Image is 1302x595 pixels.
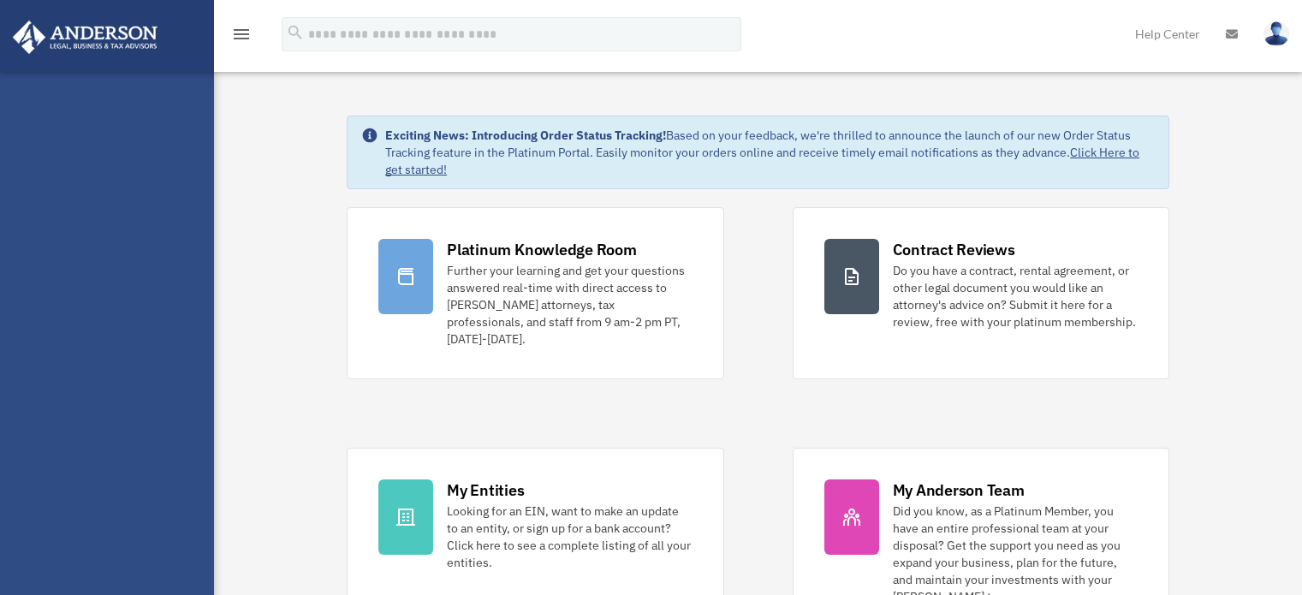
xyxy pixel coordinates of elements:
a: menu [231,30,252,45]
a: Click Here to get started! [385,145,1139,177]
div: My Anderson Team [893,479,1025,501]
strong: Exciting News: Introducing Order Status Tracking! [385,128,666,143]
div: My Entities [447,479,524,501]
div: Looking for an EIN, want to make an update to an entity, or sign up for a bank account? Click her... [447,503,692,571]
a: Contract Reviews Do you have a contract, rental agreement, or other legal document you would like... [793,207,1169,379]
i: search [286,23,305,42]
img: Anderson Advisors Platinum Portal [8,21,163,54]
i: menu [231,24,252,45]
div: Further your learning and get your questions answered real-time with direct access to [PERSON_NAM... [447,262,692,348]
img: User Pic [1263,21,1289,46]
div: Do you have a contract, rental agreement, or other legal document you would like an attorney's ad... [893,262,1138,330]
div: Platinum Knowledge Room [447,239,637,260]
a: Platinum Knowledge Room Further your learning and get your questions answered real-time with dire... [347,207,723,379]
div: Contract Reviews [893,239,1015,260]
div: Based on your feedback, we're thrilled to announce the launch of our new Order Status Tracking fe... [385,127,1155,178]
